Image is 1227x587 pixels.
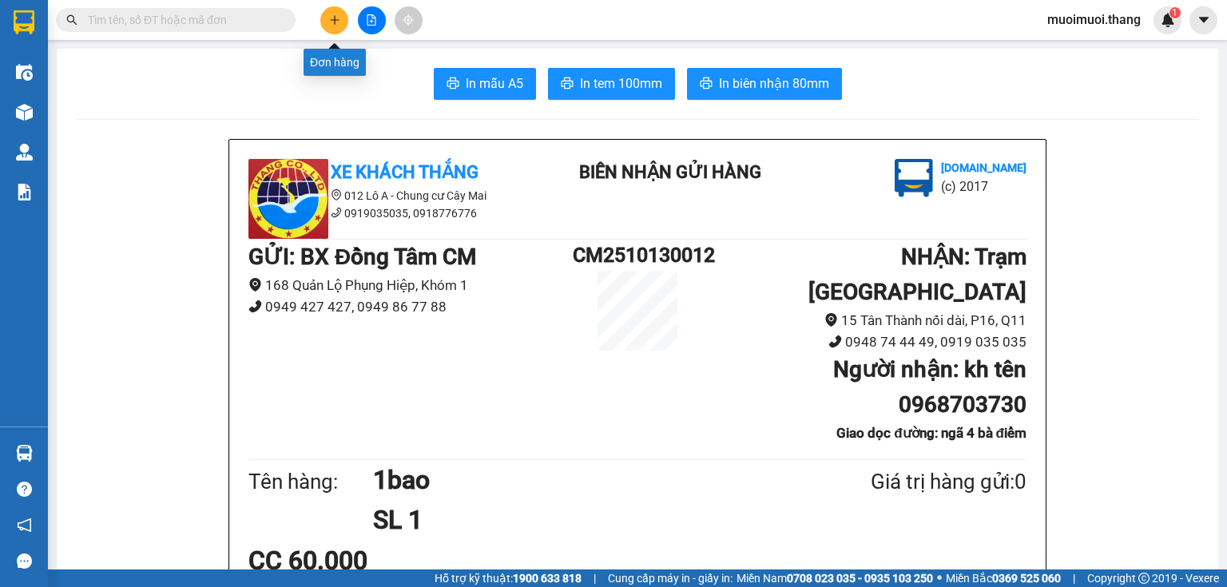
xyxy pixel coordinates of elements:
span: environment [331,189,342,200]
span: plus [329,14,340,26]
div: CC 60.000 [248,541,505,581]
img: logo.jpg [248,159,328,239]
button: printerIn biên nhận 80mm [687,68,842,100]
span: environment [248,278,262,292]
div: 0968703730 [104,71,266,93]
span: ⚪️ [937,575,942,581]
button: file-add [358,6,386,34]
span: Gửi: [14,15,38,32]
b: Xe Khách THẮNG [331,162,478,182]
span: phone [828,335,842,348]
li: 0919035035, 0918776776 [248,204,536,222]
span: Miền Nam [737,569,933,587]
img: solution-icon [16,184,33,200]
span: DĐ: [104,102,127,119]
span: 1 [1172,7,1177,18]
span: printer [700,77,713,92]
span: file-add [366,14,377,26]
li: 0949 427 427, 0949 86 77 88 [248,296,573,318]
li: 168 Quản Lộ Phụng Hiệp, Khóm 1 [248,275,573,296]
span: Cung cấp máy in - giấy in: [608,569,733,587]
strong: 1900 633 818 [513,572,582,585]
span: In mẫu A5 [466,73,523,93]
span: aim [403,14,414,26]
img: warehouse-icon [16,445,33,462]
img: warehouse-icon [16,104,33,121]
span: phone [331,207,342,218]
strong: 0369 525 060 [992,572,1061,585]
button: aim [395,6,423,34]
span: ngã 4 bà điểm [104,93,218,149]
img: logo-vxr [14,10,34,34]
li: (c) 2017 [941,176,1026,196]
button: printerIn tem 100mm [548,68,675,100]
h1: SL 1 [373,500,793,540]
h1: 1bao [373,460,793,500]
div: Giá trị hàng gửi: 0 [793,466,1026,498]
button: plus [320,6,348,34]
li: 15 Tân Thành nối dài, P16, Q11 [702,310,1026,331]
span: printer [561,77,574,92]
b: Giao dọc đường: ngã 4 bà điểm [836,425,1026,441]
b: GỬI : BX Đồng Tâm CM [248,244,476,270]
strong: 0708 023 035 - 0935 103 250 [787,572,933,585]
li: 0948 74 44 49, 0919 035 035 [702,331,1026,353]
span: environment [824,313,838,327]
span: Nhận: [104,15,142,32]
b: BIÊN NHẬN GỬI HÀNG [579,162,761,182]
button: caret-down [1189,6,1217,34]
span: caret-down [1197,13,1211,27]
div: Trạm [GEOGRAPHIC_DATA] [104,14,266,52]
span: copyright [1138,573,1150,584]
span: | [594,569,596,587]
span: phone [248,299,262,313]
span: message [17,553,32,569]
img: warehouse-icon [16,144,33,161]
img: icon-new-feature [1161,13,1175,27]
span: | [1073,569,1075,587]
span: Hỗ trợ kỹ thuật: [435,569,582,587]
div: BX Đồng Tâm CM [14,14,93,71]
div: kh tên [104,52,266,71]
button: printerIn mẫu A5 [434,68,536,100]
span: printer [447,77,459,92]
span: Miền Bắc [946,569,1061,587]
span: notification [17,518,32,533]
span: question-circle [17,482,32,497]
li: 012 Lô A - Chung cư Cây Mai [248,187,536,204]
span: In tem 100mm [580,73,662,93]
img: logo.jpg [895,159,933,197]
span: In biên nhận 80mm [719,73,829,93]
img: warehouse-icon [16,64,33,81]
div: Tên hàng: [248,466,373,498]
input: Tìm tên, số ĐT hoặc mã đơn [88,11,276,29]
h1: CM2510130012 [573,240,702,271]
b: [DOMAIN_NAME] [941,161,1026,174]
b: NHẬN : Trạm [GEOGRAPHIC_DATA] [808,244,1026,305]
b: Người nhận : kh tên 0968703730 [833,356,1026,418]
span: muoimuoi.thang [1034,10,1154,30]
sup: 1 [1169,7,1181,18]
span: search [66,14,77,26]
